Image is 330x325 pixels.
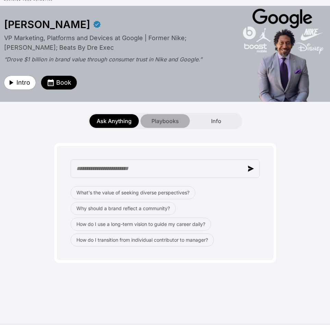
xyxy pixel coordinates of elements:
[140,114,190,128] button: Playbooks
[151,117,179,125] span: Playbooks
[4,76,36,89] button: Intro
[192,114,241,128] button: Info
[71,186,195,199] button: What's the value of seeking diverse perspectives?
[89,114,139,128] button: Ask Anything
[97,117,132,125] span: Ask Anything
[56,78,71,87] span: Book
[248,166,254,172] img: send message
[4,33,227,52] div: VP Marketing, Platforms and Devices at Google | Former Nike; [PERSON_NAME]; Beats By Dre Exec
[93,20,101,28] div: Verified partner - Daryl Butler
[4,18,90,31] div: [PERSON_NAME]
[41,76,77,89] button: Book
[71,202,176,215] button: Why should a brand reflect a community?
[71,218,211,231] button: How do I use a long-term vision to guide my career daily?
[16,78,30,87] span: Intro
[71,233,214,246] button: How do I transition from individual contributor to manager?
[4,55,227,63] div: “Drove $1 billion in brand value through consumer trust in Nike and Google.”
[211,117,221,125] span: Info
